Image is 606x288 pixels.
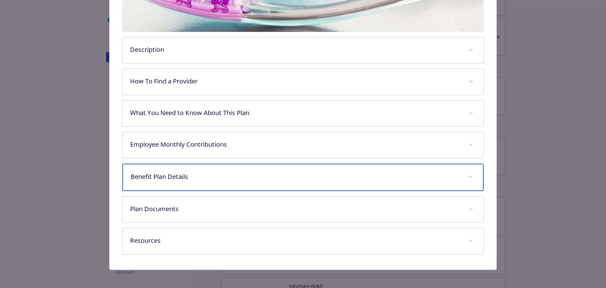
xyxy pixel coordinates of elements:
[130,140,461,149] p: Employee Monthly Contributions
[122,101,484,126] div: What You Need to Know About This Plan
[130,45,461,54] p: Description
[130,77,461,86] p: How To Find a Provider
[122,228,484,254] div: Resources
[122,132,484,158] div: Employee Monthly Contributions
[131,172,460,181] p: Benefit Plan Details
[130,204,461,214] p: Plan Documents
[122,37,484,63] div: Description
[122,69,484,95] div: How To Find a Provider
[130,108,461,118] p: What You Need to Know About This Plan
[122,197,484,223] div: Plan Documents
[130,236,461,245] p: Resources
[122,164,484,191] div: Benefit Plan Details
